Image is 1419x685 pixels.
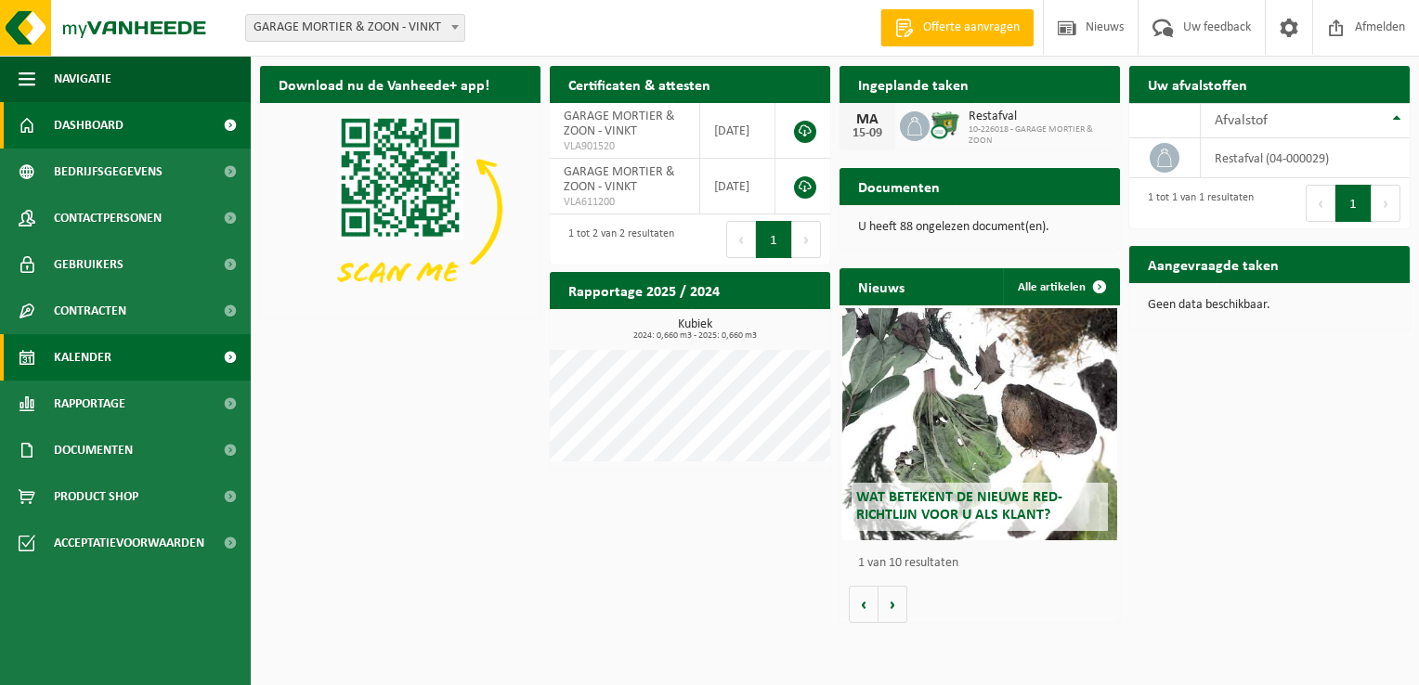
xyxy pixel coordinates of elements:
[54,520,204,566] span: Acceptatievoorwaarden
[564,139,685,154] span: VLA901520
[879,586,907,623] button: Volgende
[726,221,756,258] button: Previous
[1306,185,1335,222] button: Previous
[54,334,111,381] span: Kalender
[849,586,879,623] button: Vorige
[54,381,125,427] span: Rapportage
[792,221,821,258] button: Next
[756,221,792,258] button: 1
[54,149,163,195] span: Bedrijfsgegevens
[918,19,1024,37] span: Offerte aanvragen
[969,110,1111,124] span: Restafval
[700,159,775,214] td: [DATE]
[840,168,958,204] h2: Documenten
[930,109,961,140] img: WB-0660-CU
[1129,246,1297,282] h2: Aangevraagde taken
[969,124,1111,147] span: 10-226018 - GARAGE MORTIER & ZOON
[1129,66,1266,102] h2: Uw afvalstoffen
[700,103,775,159] td: [DATE]
[1139,183,1254,224] div: 1 tot 1 van 1 resultaten
[550,272,738,308] h2: Rapportage 2025 / 2024
[564,165,675,194] span: GARAGE MORTIER & ZOON - VINKT
[54,195,162,241] span: Contactpersonen
[260,66,508,102] h2: Download nu de Vanheede+ app!
[880,9,1034,46] a: Offerte aanvragen
[550,66,729,102] h2: Certificaten & attesten
[858,557,1111,570] p: 1 van 10 resultaten
[840,268,923,304] h2: Nieuws
[1215,113,1268,128] span: Afvalstof
[692,308,828,345] a: Bekijk rapportage
[559,331,830,341] span: 2024: 0,660 m3 - 2025: 0,660 m3
[54,102,124,149] span: Dashboard
[54,427,133,473] span: Documenten
[1148,299,1391,312] p: Geen data beschikbaar.
[54,56,111,102] span: Navigatie
[858,221,1101,234] p: U heeft 88 ongelezen document(en).
[260,103,540,314] img: Download de VHEPlus App
[849,112,886,127] div: MA
[564,110,675,138] span: GARAGE MORTIER & ZOON - VINKT
[1335,185,1372,222] button: 1
[842,308,1117,540] a: Wat betekent de nieuwe RED-richtlijn voor u als klant?
[54,473,138,520] span: Product Shop
[245,14,465,42] span: GARAGE MORTIER & ZOON - VINKT
[840,66,987,102] h2: Ingeplande taken
[559,318,830,341] h3: Kubiek
[1372,185,1400,222] button: Next
[1201,138,1410,178] td: restafval (04-000029)
[246,15,464,41] span: GARAGE MORTIER & ZOON - VINKT
[559,219,674,260] div: 1 tot 2 van 2 resultaten
[54,288,126,334] span: Contracten
[54,241,124,288] span: Gebruikers
[849,127,886,140] div: 15-09
[1003,268,1118,305] a: Alle artikelen
[564,195,685,210] span: VLA611200
[856,490,1062,523] span: Wat betekent de nieuwe RED-richtlijn voor u als klant?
